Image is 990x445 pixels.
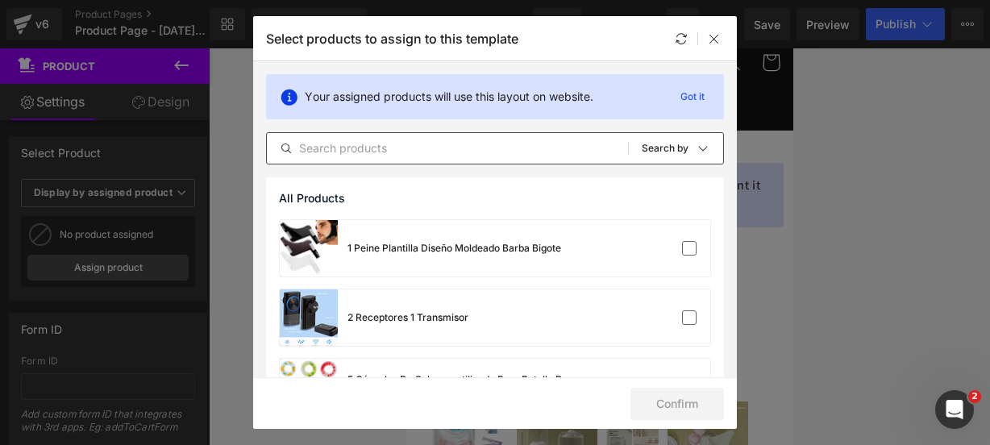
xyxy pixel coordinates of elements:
a: Care&Fresh [261,353,347,439]
span: All Products [279,192,345,205]
img: Care&Fresh [200,353,252,434]
a: Care&Fresh [110,353,196,439]
a: product-img [280,220,338,277]
img: Care&Fresh [89,131,297,339]
a: product-img [280,289,338,346]
a: product-img [280,359,338,415]
div: 5 Cápsulas De Sabores,utilizado Para Botella De Agua [347,372,589,401]
img: Care&Fresh [22,353,102,434]
iframe: Intercom live chat [935,390,974,429]
span: and use this template to present it on live store [53,127,364,166]
span: Assign a product [53,128,152,145]
p: Got it [674,87,711,106]
a: Care&Fresh [200,353,257,439]
p: Select products to assign to this template [266,31,518,47]
img: Care&Fresh [110,353,191,434]
input: Search products [267,139,628,158]
img: Care&Fresh [261,353,342,434]
button: Confirm [630,388,724,420]
p: Your assigned products will use this layout on website. [305,88,593,106]
div: 1 Peine Plantilla Diseño Moldeado Barba Bigote [347,241,561,256]
div: 2 Receptores 1 Transmisor [347,310,468,325]
a: Care&Fresh [22,353,107,439]
span: 2 [968,390,981,403]
p: Search by [642,143,688,154]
